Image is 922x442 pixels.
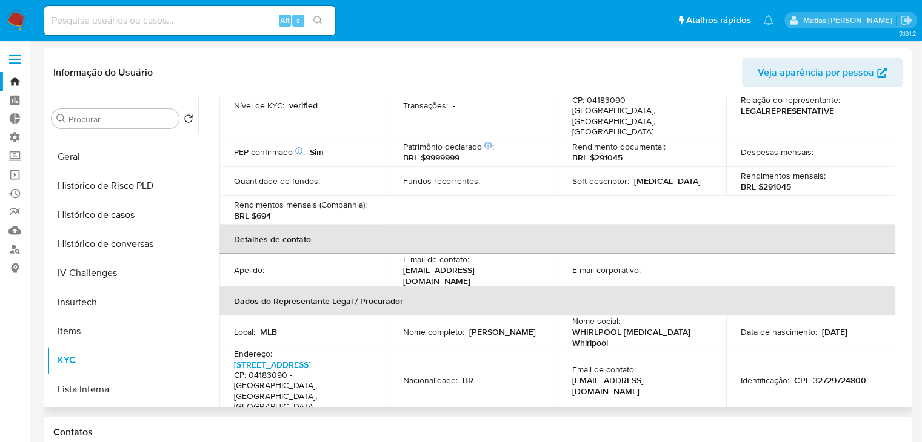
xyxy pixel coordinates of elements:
button: Histórico de casos [47,200,198,229]
p: BRL $9999999 [403,152,459,163]
button: search-icon [306,12,330,29]
span: Alt [280,15,290,26]
a: [STREET_ADDRESS] [234,358,311,371]
p: Data de nascimento : [741,326,817,337]
p: CPF 32729724800 [794,375,866,386]
button: Geral [47,142,198,171]
p: - [818,147,821,157]
span: Atalhos rápidos [686,14,751,27]
span: s [296,15,300,26]
button: Histórico de conversas [47,229,198,259]
a: Notificações [763,15,773,25]
p: BR [463,375,473,386]
p: Apelido : [234,265,264,275]
p: Nacionalidade : [403,375,458,386]
th: Dados do Representante Legal / Procurador [219,286,895,315]
p: Nível de KYC : [234,100,284,111]
h1: Informação do Usuário [53,67,153,79]
input: Procurar [68,114,174,125]
span: Veja aparência por pessoa [758,58,874,87]
p: BRL $694 [234,210,271,221]
button: Lista Interna [47,375,198,404]
button: Listas Externas [47,404,198,433]
p: Rendimentos mensais (Companhia) : [234,199,367,210]
input: Pesquise usuários ou casos... [44,13,335,28]
p: Nome completo : [403,326,464,337]
p: Sim [310,147,324,157]
a: Sair [900,14,913,27]
h4: CP: 04183090 - [GEOGRAPHIC_DATA], [GEOGRAPHIC_DATA], [GEOGRAPHIC_DATA] [234,370,369,412]
button: KYC [47,346,198,375]
p: Endereço : [234,348,272,359]
p: Transações : [403,100,448,111]
button: Insurtech [47,288,198,317]
button: Retornar ao pedido padrão [184,114,193,127]
p: [EMAIL_ADDRESS][DOMAIN_NAME] [403,265,538,286]
p: E-mail de contato : [403,254,469,265]
p: Rendimentos mensais : [741,170,826,181]
button: Procurar [56,114,66,124]
button: Items [47,317,198,346]
button: Veja aparência por pessoa [742,58,903,87]
p: - [646,265,648,275]
p: Quantidade de fundos : [234,176,320,186]
p: [MEDICAL_DATA] [634,176,701,186]
h4: CP: 04183090 - [GEOGRAPHIC_DATA], [GEOGRAPHIC_DATA], [GEOGRAPHIC_DATA] [572,95,707,137]
p: Despesas mensais : [741,147,813,157]
p: Identificação : [741,375,789,386]
p: [EMAIL_ADDRESS][DOMAIN_NAME] [572,375,707,397]
p: MLB [260,326,277,337]
p: Rendimento documental : [572,141,666,152]
p: Relação do representante : [741,94,840,105]
p: Local : [234,326,255,337]
th: Detalhes de contato [219,225,895,254]
p: Soft descriptor : [572,176,629,186]
p: [DATE] [822,326,847,337]
p: PEP confirmado : [234,147,305,157]
h1: Contatos [53,426,903,438]
p: - [485,176,487,186]
p: Nome social : [572,315,620,326]
p: verified [289,100,318,111]
p: E-mail corporativo : [572,265,641,275]
p: BRL $291045 [572,152,623,163]
button: IV Challenges [47,259,198,288]
p: WHIRLPOOL [MEDICAL_DATA] Whirlpool [572,326,707,348]
p: Email de contato : [572,364,636,375]
p: Fundos recorrentes : [403,176,480,186]
p: - [325,176,327,186]
p: BRL $291045 [741,181,791,192]
p: Patrimônio declarado : [403,141,494,152]
p: - [269,265,272,275]
p: LEGALREPRESENTATIVE [741,105,834,116]
button: Histórico de Risco PLD [47,171,198,200]
p: - [453,100,455,111]
p: matias.logusso@mercadopago.com.br [803,15,896,26]
p: [PERSON_NAME] [469,326,536,337]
